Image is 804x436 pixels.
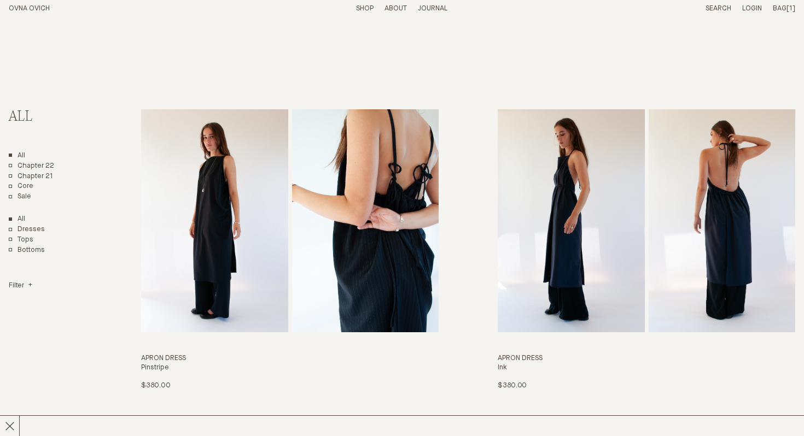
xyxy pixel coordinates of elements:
span: Bag [773,5,786,12]
a: Apron Dress [141,109,439,391]
summary: Filter [9,281,32,291]
h2: All [9,109,100,125]
a: Chapter 22 [9,162,54,171]
a: Shop [356,5,374,12]
a: Chapter 21 [9,172,53,181]
img: Apron Dress [498,109,644,332]
span: $380.00 [498,382,527,389]
a: Login [742,5,762,12]
a: Home [9,5,50,12]
a: Apron Dress [498,109,795,391]
a: All [9,151,25,161]
a: Core [9,182,33,191]
img: Apron Dress [141,109,288,332]
a: Tops [9,235,33,245]
h4: Pinstripe [141,363,439,373]
h3: Apron Dress [498,354,795,363]
summary: About [384,4,407,14]
h4: Ink [498,363,795,373]
a: Dresses [9,225,45,234]
a: Sale [9,192,31,202]
a: Bottoms [9,246,45,255]
a: Journal [418,5,447,12]
span: [1] [786,5,795,12]
h3: Apron Dress [141,354,439,363]
a: Search [706,5,731,12]
span: $380.00 [141,382,170,389]
a: Show All [9,215,25,224]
